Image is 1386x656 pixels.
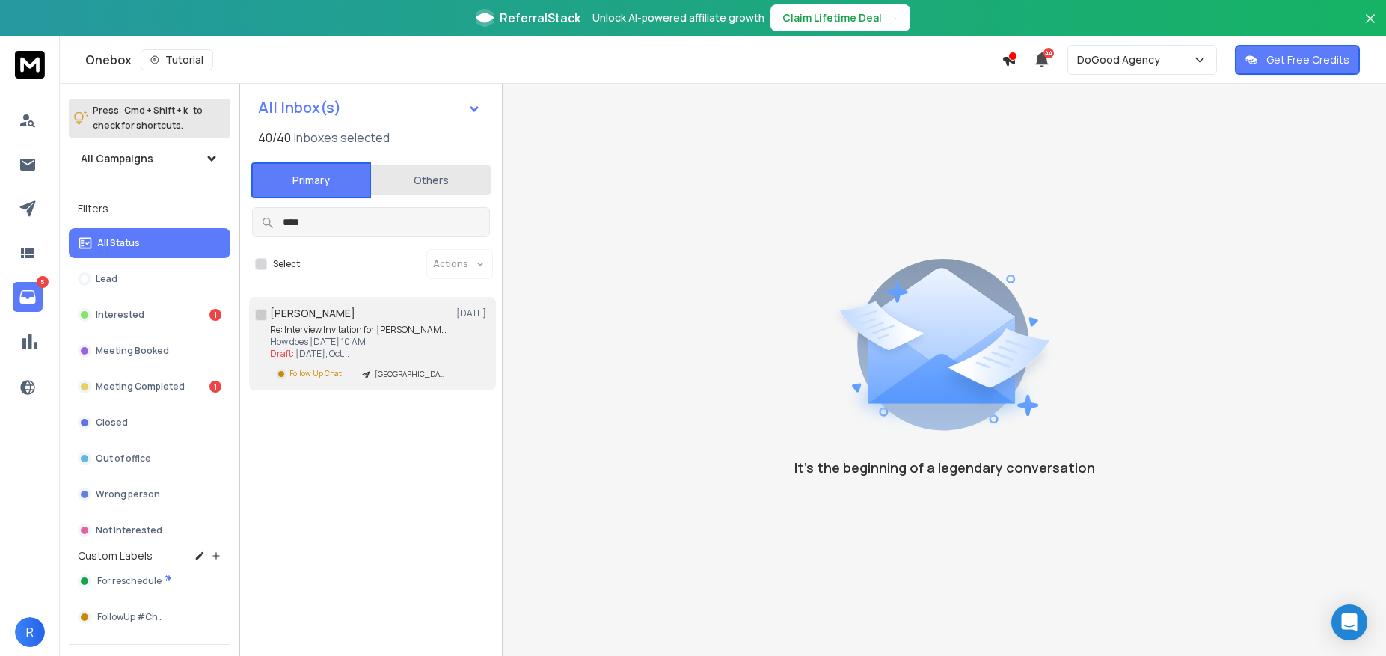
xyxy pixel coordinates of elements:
button: Meeting Completed1 [69,372,230,402]
label: Select [273,258,300,270]
h1: [PERSON_NAME] [270,306,355,321]
button: R [15,617,45,647]
button: Close banner [1361,9,1380,45]
span: 40 / 40 [258,129,291,147]
p: All Status [97,237,140,249]
button: Tutorial [141,49,213,70]
p: Get Free Credits [1266,52,1349,67]
button: Lead [69,264,230,294]
button: Others [371,164,491,197]
span: 44 [1043,48,1054,58]
button: Meeting Booked [69,336,230,366]
p: Follow Up Chat [289,368,342,379]
button: Out of office [69,444,230,473]
span: FollowUp #Chat [97,611,167,623]
button: Claim Lifetime Deal→ [770,4,910,31]
p: It’s the beginning of a legendary conversation [794,457,1095,478]
p: Out of office [96,453,151,465]
p: Press to check for shortcuts. [93,103,203,133]
div: Open Intercom Messenger [1331,604,1367,640]
button: FollowUp #Chat [69,602,230,632]
span: Cmd + Shift + k [122,102,190,119]
button: Primary [251,162,371,198]
p: 5 [37,276,49,288]
div: Onebox [85,49,1002,70]
span: → [888,10,898,25]
p: Unlock AI-powered affiliate growth [592,10,764,25]
button: All Status [69,228,230,258]
span: For reschedule [97,575,162,587]
button: Wrong person [69,479,230,509]
button: Get Free Credits [1235,45,1360,75]
a: 5 [13,282,43,312]
p: Re: Interview Invitation for [PERSON_NAME] [270,324,450,336]
button: Not Interested [69,515,230,545]
p: Not Interested [96,524,162,536]
button: All Inbox(s) [246,93,493,123]
h1: All Inbox(s) [258,100,341,115]
p: Closed [96,417,128,429]
button: Interested1 [69,300,230,330]
h3: Filters [69,198,230,219]
div: 1 [209,381,221,393]
span: Draft: [270,347,294,360]
p: [DATE] [456,307,490,319]
button: Closed [69,408,230,438]
p: Wrong person [96,488,160,500]
p: Interested [96,309,144,321]
p: Meeting Booked [96,345,169,357]
span: [DATE], Oct ... [295,347,349,360]
button: All Campaigns [69,144,230,174]
h3: Custom Labels [78,548,153,563]
p: Meeting Completed [96,381,185,393]
p: Lead [96,273,117,285]
button: For reschedule [69,566,230,596]
p: [GEOGRAPHIC_DATA] | 200 - 499 | CEO [375,369,447,380]
h3: Inboxes selected [294,129,390,147]
p: How does [DATE] 10 AM [270,336,450,348]
div: 1 [209,309,221,321]
p: DoGood Agency [1077,52,1166,67]
span: ReferralStack [500,9,580,27]
h1: All Campaigns [81,151,153,166]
